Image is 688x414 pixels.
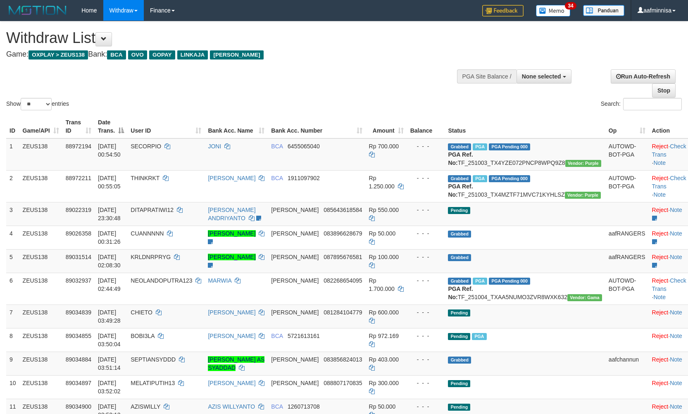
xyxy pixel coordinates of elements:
[670,254,682,260] a: Note
[324,309,362,316] span: Copy 081284104779 to clipboard
[131,309,152,316] span: CHIETO
[19,115,62,138] th: Game/API: activate to sort column ascending
[522,73,561,80] span: None selected
[410,402,442,411] div: - - -
[445,273,605,305] td: TF_251004_TXAA5NUMO3ZVR8WXK632
[6,273,19,305] td: 6
[6,249,19,273] td: 5
[652,277,669,284] a: Reject
[208,254,255,260] a: [PERSON_NAME]
[98,143,121,158] span: [DATE] 00:54:50
[66,356,91,363] span: 89034884
[410,206,442,214] div: - - -
[670,309,682,316] a: Note
[369,380,399,386] span: Rp 300.000
[66,254,91,260] span: 89031514
[369,254,399,260] span: Rp 100.000
[127,115,205,138] th: User ID: activate to sort column ascending
[66,143,91,150] span: 88972194
[652,83,676,98] a: Stop
[369,143,399,150] span: Rp 700.000
[271,356,319,363] span: [PERSON_NAME]
[565,192,601,199] span: Vendor URL: https://trx4.1velocity.biz
[6,305,19,328] td: 7
[6,30,450,46] h1: Withdraw List
[6,352,19,375] td: 9
[271,143,283,150] span: BCA
[369,175,395,190] span: Rp 1.250.000
[19,202,62,226] td: ZEUS138
[208,230,255,237] a: [PERSON_NAME]
[324,230,362,237] span: Copy 083896628679 to clipboard
[605,226,649,249] td: aafRANGERS
[448,183,473,198] b: PGA Ref. No:
[448,404,470,411] span: Pending
[19,249,62,273] td: ZEUS138
[369,403,396,410] span: Rp 50.000
[208,277,231,284] a: MARWIA
[448,357,471,364] span: Grabbed
[448,143,471,150] span: Grabbed
[131,277,192,284] span: NEOLANDOPUTRA123
[601,98,682,110] label: Search:
[448,231,471,238] span: Grabbed
[98,175,121,190] span: [DATE] 00:55:05
[652,254,669,260] a: Reject
[19,328,62,352] td: ZEUS138
[66,403,91,410] span: 89034900
[131,175,160,181] span: THINKRKT
[149,50,175,59] span: GOPAY
[208,207,255,221] a: [PERSON_NAME] ANDRIYANTO
[324,277,362,284] span: Copy 082268654095 to clipboard
[652,403,669,410] a: Reject
[6,375,19,399] td: 10
[208,356,264,371] a: [PERSON_NAME] AS SYADDAD
[605,273,649,305] td: AUTOWD-BOT-PGA
[653,294,666,300] a: Note
[605,170,649,202] td: AUTOWD-BOT-PGA
[271,333,283,339] span: BCA
[131,380,175,386] span: MELATIPUTIH13
[448,309,470,316] span: Pending
[653,159,666,166] a: Note
[98,309,121,324] span: [DATE] 03:49:28
[6,138,19,171] td: 1
[410,253,442,261] div: - - -
[6,328,19,352] td: 8
[271,207,319,213] span: [PERSON_NAME]
[19,226,62,249] td: ZEUS138
[66,309,91,316] span: 89034839
[410,142,442,150] div: - - -
[652,143,669,150] a: Reject
[407,115,445,138] th: Balance
[288,175,320,181] span: Copy 1911097902 to clipboard
[410,174,442,182] div: - - -
[410,379,442,387] div: - - -
[605,249,649,273] td: aafRANGERS
[6,170,19,202] td: 2
[652,207,669,213] a: Reject
[271,277,319,284] span: [PERSON_NAME]
[6,115,19,138] th: ID
[445,170,605,202] td: TF_251003_TX4MZTF71MVC71KYHLSZ
[268,115,365,138] th: Bank Acc. Number: activate to sort column ascending
[29,50,88,59] span: OXPLAY > ZEUS138
[324,254,362,260] span: Copy 087895676581 to clipboard
[19,170,62,202] td: ZEUS138
[605,115,649,138] th: Op: activate to sort column ascending
[445,115,605,138] th: Status
[652,333,669,339] a: Reject
[208,403,255,410] a: AZIS WILLYANTO
[271,380,319,386] span: [PERSON_NAME]
[98,277,121,292] span: [DATE] 02:44:49
[271,309,319,316] span: [PERSON_NAME]
[288,403,320,410] span: Copy 1260713708 to clipboard
[62,115,95,138] th: Trans ID: activate to sort column ascending
[66,230,91,237] span: 89026358
[369,333,399,339] span: Rp 972.169
[605,138,649,171] td: AUTOWD-BOT-PGA
[652,230,669,237] a: Reject
[66,175,91,181] span: 88972211
[369,356,399,363] span: Rp 403.000
[271,254,319,260] span: [PERSON_NAME]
